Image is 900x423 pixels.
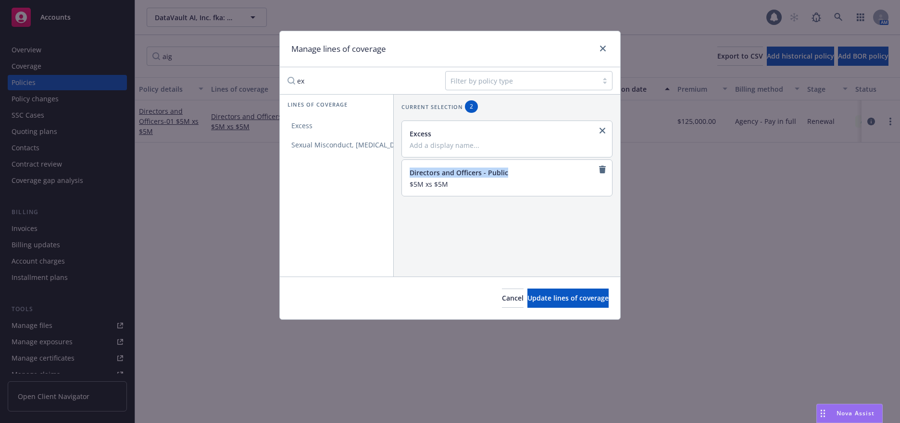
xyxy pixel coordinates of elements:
[410,141,602,149] input: Add a display name...
[527,293,609,302] span: Update lines of coverage
[816,404,883,423] button: Nova Assist
[527,289,609,308] button: Update lines of coverage
[597,164,608,175] a: remove
[410,168,602,178] div: Directors and Officers - Public
[410,180,602,188] input: Add a display name...
[502,289,524,308] button: Cancel
[597,43,609,54] a: close
[280,121,324,130] span: Excess
[597,125,608,136] a: close
[469,102,474,111] span: 2
[817,404,829,423] div: Drag to move
[502,293,524,302] span: Cancel
[282,71,437,90] input: Search lines of coverage...
[837,409,875,417] span: Nova Assist
[280,140,504,149] span: Sexual Misconduct, [MEDICAL_DATA], and Molestation Liability
[287,100,348,109] span: Lines of coverage
[291,43,386,55] h1: Manage lines of coverage
[410,129,602,139] div: Excess
[401,103,463,111] span: Current selection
